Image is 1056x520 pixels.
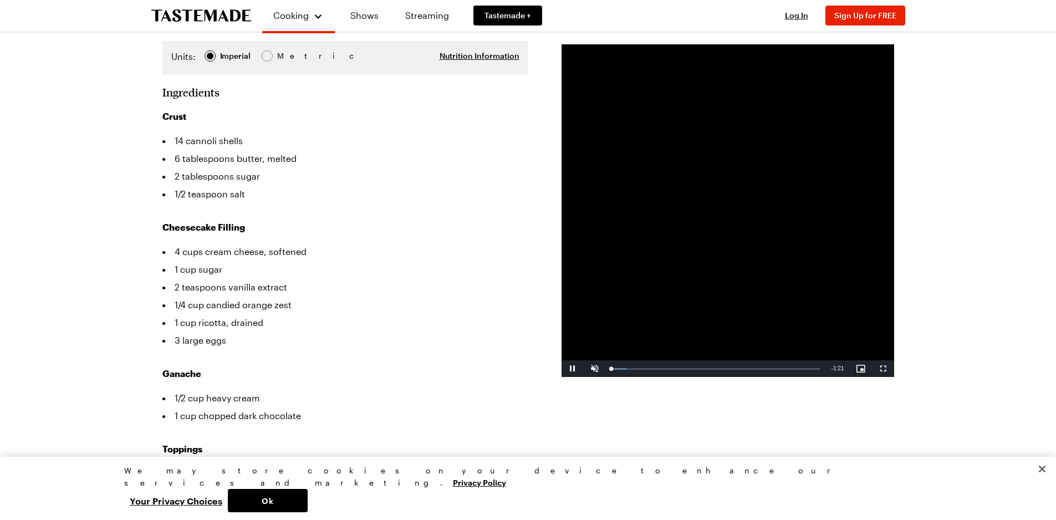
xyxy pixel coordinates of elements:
h3: Cheesecake Filling [162,221,528,234]
a: Tastemade + [473,6,542,26]
h3: Crust [162,110,528,123]
div: We may store cookies on your device to enhance our services and marketing. [124,465,922,489]
li: 1 cup ricotta, drained [162,314,528,332]
video-js: Video Player [562,44,894,377]
button: Unmute [584,360,606,377]
li: 6 tablespoons butter, melted [162,150,528,167]
a: More information about your privacy, opens in a new tab [453,477,506,487]
button: Your Privacy Choices [124,489,228,512]
button: Pause [562,360,584,377]
li: 3 large eggs [162,332,528,349]
span: Imperial [220,50,252,62]
iframe: Advertisement [562,44,894,377]
button: Sign Up for FREE [825,6,905,26]
li: 4 cups cream cheese, softened [162,243,528,261]
li: 14 cannoli shells [162,132,528,150]
button: Ok [228,489,308,512]
span: Metric [277,50,302,62]
button: Picture-in-Picture [850,360,872,377]
li: 1 cup chopped dark chocolate [162,407,528,425]
span: Sign Up for FREE [834,11,896,20]
span: Tastemade + [484,10,531,21]
h2: Ingredients [162,85,220,99]
button: Log In [774,10,819,21]
h3: Ganache [162,367,528,380]
li: 1 cup sugar [162,261,528,278]
span: Cooking [273,10,309,21]
a: To Tastemade Home Page [151,9,251,22]
li: 1/2 cup heavy cream [162,389,528,407]
div: Metric [277,50,300,62]
li: 1/2 teaspoon salt [162,185,528,203]
li: 1/4 cup candied orange zest [162,296,528,314]
div: Privacy [124,465,922,512]
div: Imperial Metric [171,50,300,65]
button: Cooking [273,4,324,27]
li: 2 tablespoons sugar [162,167,528,185]
h3: Toppings [162,442,528,456]
button: Nutrition Information [440,50,519,62]
button: Fullscreen [872,360,894,377]
label: Units: [171,50,196,63]
button: Close [1030,457,1054,481]
li: 2 teaspoons vanilla extract [162,278,528,296]
div: Imperial [220,50,251,62]
span: Log In [785,11,808,20]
